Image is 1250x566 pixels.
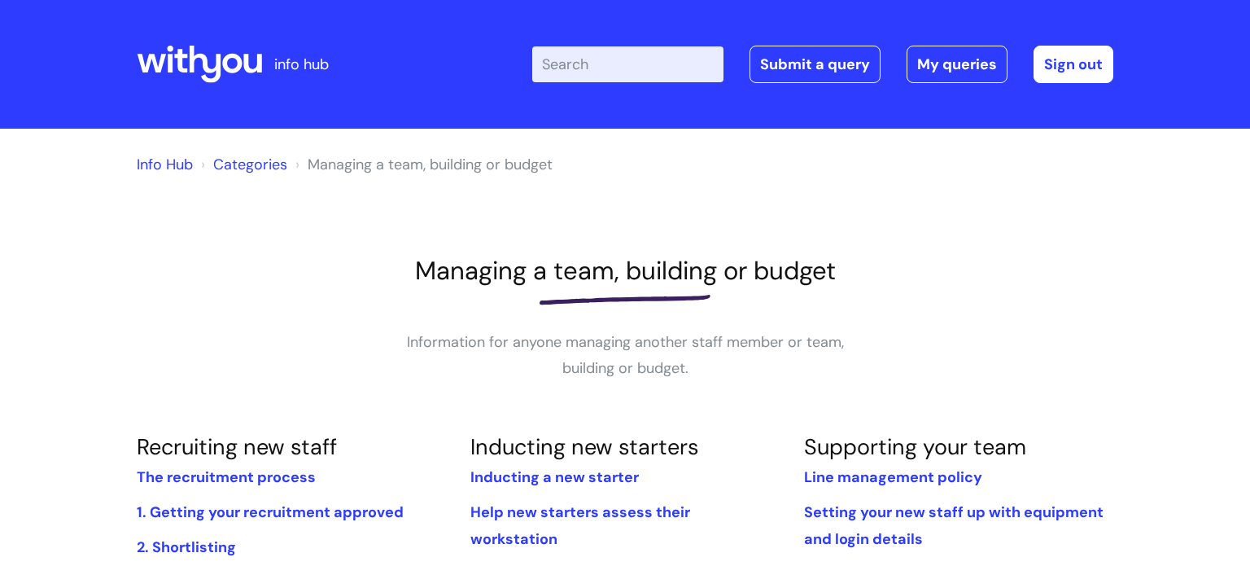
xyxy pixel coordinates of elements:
[470,467,639,487] a: Inducting a new starter
[274,51,329,77] p: info hub
[750,46,881,83] a: Submit a query
[804,502,1104,548] a: Setting your new staff up with equipment and login details
[470,502,690,548] a: Help new starters assess their workstation
[907,46,1007,83] a: My queries
[381,329,869,382] p: Information for anyone managing another staff member or team, building or budget.
[1034,46,1113,83] a: Sign out
[213,155,287,174] a: Categories
[137,155,193,174] a: Info Hub
[804,467,982,487] a: Line management policy
[804,432,1026,461] a: Supporting your team
[137,256,1113,286] h1: Managing a team, building or budget
[532,46,723,82] input: Search
[197,151,287,178] li: Solution home
[137,432,337,461] a: Recruiting new staff
[532,46,1113,83] div: | -
[470,432,699,461] a: Inducting new starters
[137,467,316,487] a: The recruitment process
[137,502,404,522] a: 1. Getting your recruitment approved
[137,537,236,557] a: 2. Shortlisting
[291,151,553,178] li: Managing a team, building or budget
